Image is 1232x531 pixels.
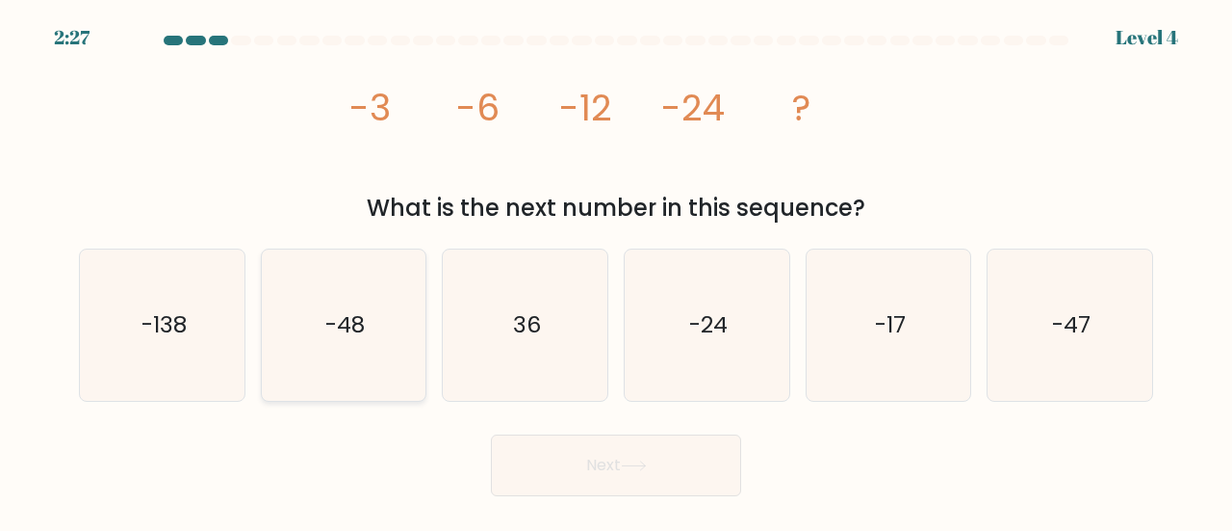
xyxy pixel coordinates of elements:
div: What is the next number in this sequence? [90,191,1142,226]
tspan: -24 [661,83,725,133]
div: 2:27 [54,23,90,52]
tspan: -12 [559,83,612,133]
text: -24 [689,308,728,340]
tspan: -6 [456,83,500,133]
div: Level 4 [1116,23,1178,52]
text: -48 [325,308,365,340]
button: Next [491,435,741,496]
text: -17 [875,308,906,340]
tspan: -3 [349,83,391,133]
text: -138 [141,308,186,340]
text: -47 [1052,308,1091,340]
text: 36 [513,308,541,340]
tspan: ? [792,83,810,133]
